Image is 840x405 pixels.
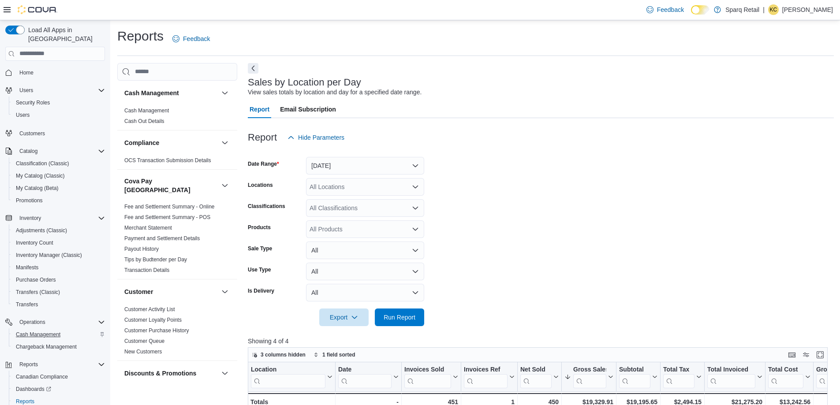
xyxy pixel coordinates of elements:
a: Fee and Settlement Summary - POS [124,214,210,220]
span: Transfers (Classic) [16,289,60,296]
button: Inventory [2,212,108,224]
div: Gross Sales [573,366,606,374]
button: Cash Management [124,89,218,97]
span: My Catalog (Beta) [16,185,59,192]
button: Transfers (Classic) [9,286,108,298]
span: Email Subscription [280,100,336,118]
button: Cova Pay [GEOGRAPHIC_DATA] [220,180,230,191]
a: Dashboards [12,384,55,394]
button: Reports [16,359,41,370]
button: Catalog [2,145,108,157]
button: Open list of options [412,183,419,190]
button: Inventory Count [9,237,108,249]
span: Reports [16,398,34,405]
button: Inventory Manager (Classic) [9,249,108,261]
h3: Customer [124,287,153,296]
span: Reports [19,361,38,368]
span: Home [19,69,34,76]
span: Customer Activity List [124,306,175,313]
span: 1 field sorted [322,351,355,358]
button: Open list of options [412,204,419,212]
button: Display options [801,349,811,360]
a: Home [16,67,37,78]
button: Next [248,63,258,74]
a: OCS Transaction Submission Details [124,157,211,163]
label: Products [248,224,271,231]
span: Transfers [16,301,38,308]
h3: Compliance [124,138,159,147]
div: Location [251,366,325,388]
button: All [306,263,424,280]
button: Total Invoiced [707,366,762,388]
button: Security Roles [9,97,108,109]
button: My Catalog (Beta) [9,182,108,194]
div: Invoices Ref [464,366,508,388]
div: Total Tax [663,366,694,374]
span: My Catalog (Classic) [16,172,65,179]
a: Adjustments (Classic) [12,225,71,236]
span: Operations [19,319,45,326]
p: Sparq Retail [725,4,759,15]
a: Security Roles [12,97,53,108]
button: Cash Management [220,88,230,98]
a: Payout History [124,246,159,252]
button: Cova Pay [GEOGRAPHIC_DATA] [124,177,218,194]
a: Customer Loyalty Points [124,317,182,323]
a: Customers [16,128,49,139]
button: Customer [220,286,230,297]
button: All [306,284,424,301]
span: My Catalog (Beta) [12,183,105,193]
button: Customer [124,287,218,296]
div: Customer [117,304,237,360]
div: Total Cost [768,366,803,374]
span: Canadian Compliance [12,372,105,382]
span: Merchant Statement [124,224,172,231]
div: Date [338,366,392,388]
div: Net Sold [520,366,552,388]
span: Security Roles [12,97,105,108]
span: Cash Out Details [124,118,164,125]
button: Invoices Sold [404,366,458,388]
h3: Sales by Location per Day [248,77,361,88]
span: Users [16,85,105,96]
div: Date [338,366,392,374]
span: Promotions [12,195,105,206]
div: Subtotal [619,366,650,388]
span: Customers [16,127,105,138]
button: Users [16,85,37,96]
div: Invoices Ref [464,366,508,374]
a: Manifests [12,262,42,273]
button: 1 field sorted [310,349,359,360]
span: Purchase Orders [12,275,105,285]
button: My Catalog (Classic) [9,170,108,182]
span: Catalog [19,148,37,155]
h3: Discounts & Promotions [124,369,196,378]
button: Catalog [16,146,41,156]
button: Compliance [220,137,230,148]
a: Dashboards [9,383,108,395]
button: Customers [2,126,108,139]
span: Inventory Count [16,239,53,246]
button: Subtotal [619,366,657,388]
span: Classification (Classic) [12,158,105,169]
a: Transaction Details [124,267,169,273]
span: Cash Management [12,329,105,340]
button: Total Tax [663,366,702,388]
span: 3 columns hidden [261,351,306,358]
div: Gross Sales [573,366,606,388]
button: Discounts & Promotions [220,368,230,379]
a: Cash Management [12,329,64,340]
a: Payment and Settlement Details [124,235,200,242]
div: Kailey Clements [768,4,779,15]
span: Fee and Settlement Summary - Online [124,203,215,210]
button: Cash Management [9,328,108,341]
a: Inventory Manager (Classic) [12,250,86,260]
button: Run Report [375,308,424,326]
div: Invoices Sold [404,366,451,374]
button: [DATE] [306,157,424,175]
span: Purchase Orders [16,276,56,283]
button: Purchase Orders [9,274,108,286]
span: Chargeback Management [16,343,77,350]
button: Transfers [9,298,108,311]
